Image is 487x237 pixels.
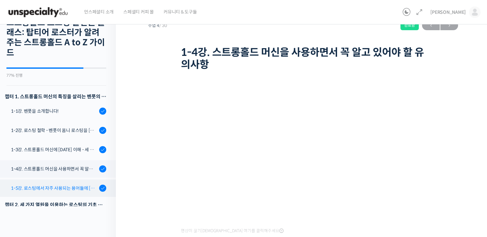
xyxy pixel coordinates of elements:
[5,200,106,209] div: 챕터 2. 세 가지 열원을 이용하는 로스팅의 기초 설계
[11,185,97,192] div: 1-5강. 로스팅에서 자주 사용되는 용어들에 [DATE] 이해
[42,184,83,200] a: 대화
[400,21,419,30] div: 완료함
[422,21,440,30] span: ←
[20,193,24,198] span: 홈
[11,108,97,115] div: 1-1강. 벤풋을 소개합니다!
[440,21,458,30] span: →
[2,184,42,200] a: 홈
[6,18,106,58] h2: 스트롱홀드 로스팅 올인원 클래스: 탑티어 로스터가 알려주는 스트롱홀드 A to Z 가이드
[5,92,106,101] h3: 챕터 1. 스트롱홀드 머신의 특징을 살리는 벤풋의 로스팅 방식
[11,127,97,134] div: 1-2강. 로스팅 철학 - 벤풋이 옴니 로스팅을 [DATE] 않는 이유
[11,146,97,153] div: 1-3강. 스트롱홀드 머신에 [DATE] 이해 - 세 가지 열원이 만들어내는 변화
[440,21,458,30] a: 다음→
[181,46,426,71] h1: 1-4강. 스트롱홀드 머신을 사용하면서 꼭 알고 있어야 할 유의사항
[159,23,167,28] span: / 30
[181,228,284,233] span: 영상이 끊기[DEMOGRAPHIC_DATA] 여기를 클릭해주세요
[11,165,97,172] div: 1-4강. 스트롱홀드 머신을 사용하면서 꼭 알고 있어야 할 유의사항
[430,9,466,15] span: [PERSON_NAME]
[99,193,107,198] span: 설정
[59,194,67,199] span: 대화
[422,21,440,30] a: ←이전
[148,23,167,28] span: 수업 4
[6,74,106,77] div: 77% 진행
[83,184,124,200] a: 설정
